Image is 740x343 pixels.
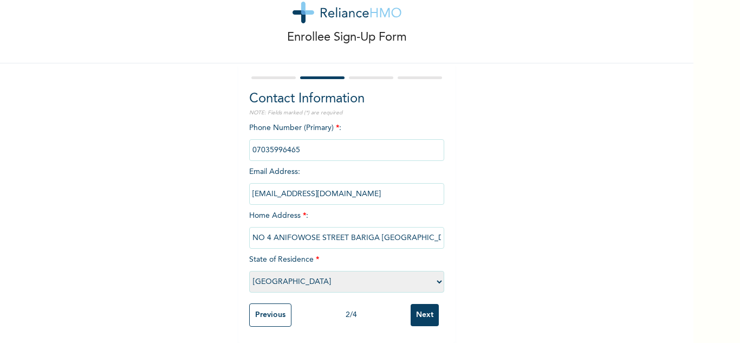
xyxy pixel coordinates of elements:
[249,89,444,109] h2: Contact Information
[293,2,401,23] img: logo
[249,256,444,286] span: State of Residence
[411,304,439,326] input: Next
[249,168,444,198] span: Email Address :
[249,183,444,205] input: Enter email Address
[249,227,444,249] input: Enter home address
[249,124,444,154] span: Phone Number (Primary) :
[287,29,407,47] p: Enrollee Sign-Up Form
[291,309,411,321] div: 2 / 4
[249,109,444,117] p: NOTE: Fields marked (*) are required
[249,212,444,242] span: Home Address :
[249,139,444,161] input: Enter Primary Phone Number
[249,303,291,327] input: Previous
